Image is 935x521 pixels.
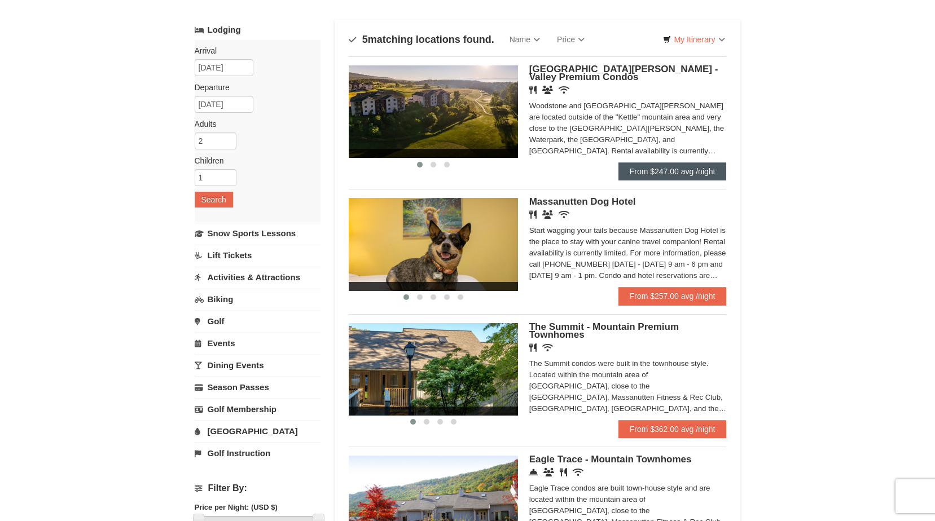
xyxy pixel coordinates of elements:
a: Golf Instruction [195,443,321,463]
div: The Summit condos were built in the townhouse style. Located within the mountain area of [GEOGRAP... [529,358,727,414]
div: Woodstone and [GEOGRAPHIC_DATA][PERSON_NAME] are located outside of the "Kettle" mountain area an... [529,100,727,157]
label: Arrival [195,45,312,56]
a: Events [195,333,321,354]
a: Golf [195,311,321,332]
a: From $247.00 avg /night [618,162,727,180]
i: Wireless Internet (free) [542,343,553,352]
a: Biking [195,289,321,310]
span: [GEOGRAPHIC_DATA][PERSON_NAME] - Valley Premium Condos [529,64,718,82]
span: Massanutten Dog Hotel [529,196,636,207]
h4: matching locations found. [349,34,494,45]
a: Name [501,28,548,51]
button: Search [195,192,233,207]
i: Concierge Desk [529,468,538,476]
a: Activities & Attractions [195,267,321,288]
i: Banquet Facilities [542,86,553,94]
label: Adults [195,118,312,130]
a: Season Passes [195,377,321,398]
a: Lodging [195,20,321,40]
h4: Filter By: [195,483,321,493]
strong: Price per Night: (USD $) [195,503,278,511]
span: Eagle Trace - Mountain Townhomes [529,454,692,465]
label: Departure [195,82,312,93]
i: Conference Facilities [543,468,554,476]
a: Golf Membership [195,399,321,420]
i: Restaurant [529,343,537,352]
a: Dining Events [195,355,321,376]
span: The Summit - Mountain Premium Townhomes [529,321,679,340]
label: Children [195,155,312,166]
div: Start wagging your tails because Massanutten Dog Hotel is the place to stay with your canine trav... [529,225,727,281]
i: Wireless Internet (free) [573,468,583,476]
span: 5 [362,34,368,45]
i: Restaurant [529,86,537,94]
i: Restaurant [560,468,567,476]
a: From $257.00 avg /night [618,287,727,305]
i: Wireless Internet (free) [559,86,569,94]
a: Lift Tickets [195,245,321,266]
a: [GEOGRAPHIC_DATA] [195,421,321,441]
a: From $362.00 avg /night [618,420,727,438]
a: Price [548,28,593,51]
a: Snow Sports Lessons [195,223,321,244]
i: Wireless Internet (free) [559,210,569,219]
a: My Itinerary [656,31,732,48]
i: Banquet Facilities [542,210,553,219]
i: Restaurant [529,210,537,219]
